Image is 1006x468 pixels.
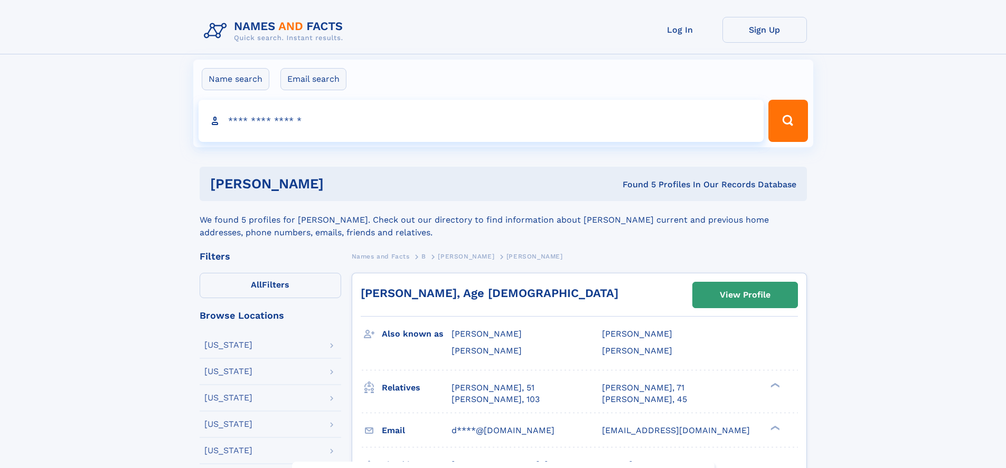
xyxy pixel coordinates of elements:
[200,201,807,239] div: We found 5 profiles for [PERSON_NAME]. Check out our directory to find information about [PERSON_...
[438,253,494,260] span: [PERSON_NAME]
[602,329,672,339] span: [PERSON_NAME]
[200,17,352,45] img: Logo Names and Facts
[280,68,346,90] label: Email search
[638,17,722,43] a: Log In
[199,100,764,142] input: search input
[202,68,269,90] label: Name search
[421,250,426,263] a: B
[602,425,750,435] span: [EMAIL_ADDRESS][DOMAIN_NAME]
[768,381,781,388] div: ❯
[768,424,781,431] div: ❯
[506,253,563,260] span: [PERSON_NAME]
[452,382,534,394] a: [PERSON_NAME], 51
[602,346,672,356] span: [PERSON_NAME]
[602,382,684,394] a: [PERSON_NAME], 71
[200,273,341,298] label: Filters
[452,346,522,356] span: [PERSON_NAME]
[200,311,341,320] div: Browse Locations
[421,253,426,260] span: B
[204,446,252,455] div: [US_STATE]
[352,250,410,263] a: Names and Facts
[473,179,796,190] div: Found 5 Profiles In Our Records Database
[768,100,807,142] button: Search Button
[452,329,522,339] span: [PERSON_NAME]
[204,341,252,349] div: [US_STATE]
[438,250,494,263] a: [PERSON_NAME]
[200,252,341,261] div: Filters
[382,325,452,343] h3: Also known as
[361,286,618,300] a: [PERSON_NAME], Age [DEMOGRAPHIC_DATA]
[204,367,252,376] div: [US_STATE]
[251,280,262,290] span: All
[452,394,540,405] a: [PERSON_NAME], 103
[602,394,687,405] a: [PERSON_NAME], 45
[382,379,452,397] h3: Relatives
[204,394,252,402] div: [US_STATE]
[382,422,452,440] h3: Email
[722,17,807,43] a: Sign Up
[210,177,473,190] h1: [PERSON_NAME]
[693,282,797,308] a: View Profile
[720,283,770,307] div: View Profile
[204,420,252,428] div: [US_STATE]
